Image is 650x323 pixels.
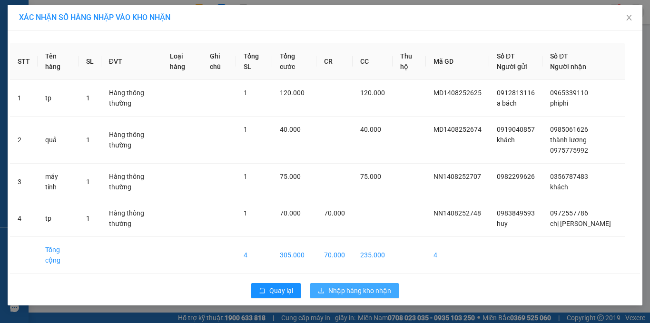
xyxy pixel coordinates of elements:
td: 305.000 [272,237,317,274]
button: rollbackQuay lại [251,283,301,298]
span: download [318,287,325,295]
td: quả [38,117,79,164]
span: DC1408253161 [115,61,172,71]
span: 1 [244,126,247,133]
td: Hàng thông thường [101,164,162,200]
th: Loại hàng [162,43,202,80]
span: 120.000 [280,89,305,97]
span: 0919040857 [497,126,535,133]
td: Tổng cộng [38,237,79,274]
span: [GEOGRAPHIC_DATA], [GEOGRAPHIC_DATA] ↔ [GEOGRAPHIC_DATA] [32,40,110,65]
img: logo [5,33,30,80]
span: NN1408252748 [433,209,481,217]
td: 235.000 [353,237,393,274]
span: close [625,14,633,21]
span: 40.000 [280,126,301,133]
th: Ghi chú [202,43,236,80]
span: Số ĐT [550,52,568,60]
span: 0983849593 [497,209,535,217]
span: a bách [497,99,517,107]
span: XÁC NHẬN SỐ HÀNG NHẬP VÀO KHO NHẬN [19,13,170,22]
span: 0356787483 [550,173,588,180]
th: Tên hàng [38,43,79,80]
td: 1 [10,80,38,117]
strong: CHUYỂN PHÁT NHANH AN PHÚ QUÝ [38,8,107,39]
th: Tổng cước [272,43,317,80]
span: 1 [86,178,90,186]
span: khách [550,183,568,191]
span: 1 [86,136,90,144]
span: MD1408252625 [433,89,482,97]
th: Thu hộ [393,43,426,80]
span: thành lương 0975775992 [550,136,588,154]
span: Người nhận [550,63,586,70]
span: khách [497,136,515,144]
span: 0985061626 [550,126,588,133]
span: 0972557786 [550,209,588,217]
span: 40.000 [360,126,381,133]
td: 4 [236,237,272,274]
td: máy tính [38,164,79,200]
span: 0912813116 [497,89,535,97]
strong: PHIẾU GỬI HÀNG [34,68,111,78]
td: 2 [10,117,38,164]
span: Quay lại [269,285,293,296]
span: 75.000 [360,173,381,180]
span: Số ĐT [497,52,515,60]
th: ĐVT [101,43,162,80]
span: 70.000 [324,209,345,217]
td: 4 [426,237,489,274]
span: Người gửi [497,63,527,70]
span: Nhập hàng kho nhận [328,285,391,296]
td: 3 [10,164,38,200]
td: Hàng thông thường [101,200,162,237]
td: Hàng thông thường [101,80,162,117]
td: tp [38,80,79,117]
span: 1 [244,89,247,97]
td: 70.000 [316,237,353,274]
span: NN1408252707 [433,173,481,180]
span: huy [497,220,508,227]
span: 120.000 [360,89,385,97]
th: SL [79,43,101,80]
span: 1 [244,173,247,180]
span: phiphi [550,99,568,107]
span: 0982299626 [497,173,535,180]
th: CC [353,43,393,80]
button: Close [616,5,642,31]
span: 1 [244,209,247,217]
span: 1 [86,94,90,102]
span: chị [PERSON_NAME] [550,220,611,227]
td: Hàng thông thường [101,117,162,164]
span: 75.000 [280,173,301,180]
button: downloadNhập hàng kho nhận [310,283,399,298]
span: 70.000 [280,209,301,217]
span: MD1408252674 [433,126,482,133]
td: 4 [10,200,38,237]
span: rollback [259,287,266,295]
span: 0965339110 [550,89,588,97]
th: Tổng SL [236,43,272,80]
td: tp [38,200,79,237]
span: 1 [86,215,90,222]
th: STT [10,43,38,80]
th: Mã GD [426,43,489,80]
th: CR [316,43,353,80]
